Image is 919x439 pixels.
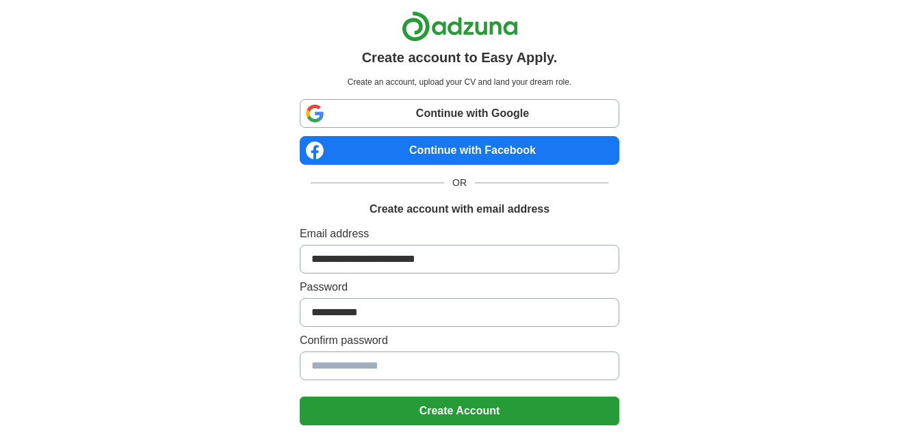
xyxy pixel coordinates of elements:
h1: Create account with email address [370,201,549,217]
a: Continue with Facebook [300,136,619,165]
h1: Create account to Easy Apply. [362,47,558,68]
label: Email address [300,226,619,242]
p: Create an account, upload your CV and land your dream role. [302,76,617,88]
label: Confirm password [300,332,619,349]
a: Continue with Google [300,99,619,128]
button: Create Account [300,397,619,425]
img: Adzuna logo [402,11,518,42]
span: OR [444,176,475,190]
label: Password [300,279,619,295]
